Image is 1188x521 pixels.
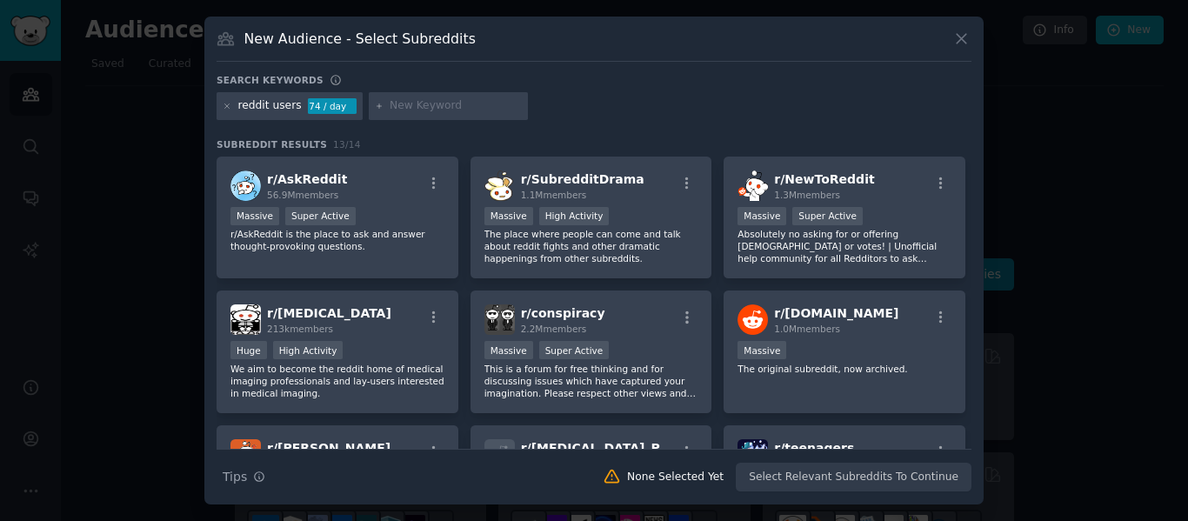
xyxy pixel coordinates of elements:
[390,98,522,114] input: New Keyword
[627,470,724,485] div: None Selected Yet
[521,306,605,320] span: r/ conspiracy
[217,138,327,150] span: Subreddit Results
[230,170,261,201] img: AskReddit
[774,324,840,334] span: 1.0M members
[774,190,840,200] span: 1.3M members
[333,139,361,150] span: 13 / 14
[223,468,247,486] span: Tips
[484,207,533,225] div: Massive
[774,441,854,455] span: r/ teenagers
[737,304,768,335] img: reddit.com
[273,341,344,359] div: High Activity
[244,30,476,48] h3: New Audience - Select Subreddits
[267,324,333,334] span: 213k members
[774,172,874,186] span: r/ NewToReddit
[737,207,786,225] div: Massive
[737,341,786,359] div: Massive
[521,172,644,186] span: r/ SubredditDrama
[230,341,267,359] div: Huge
[792,207,863,225] div: Super Active
[737,228,951,264] p: Absolutely no asking for or offering [DEMOGRAPHIC_DATA] or votes! | Unofficial help community for...
[308,98,357,114] div: 74 / day
[737,363,951,375] p: The original subreddit, now archived.
[285,207,356,225] div: Super Active
[484,341,533,359] div: Massive
[521,324,587,334] span: 2.2M members
[539,207,610,225] div: High Activity
[267,190,338,200] span: 56.9M members
[230,207,279,225] div: Massive
[230,228,444,252] p: r/AskReddit is the place to ask and answer thought-provoking questions.
[484,170,515,201] img: SubredditDrama
[238,98,302,114] div: reddit users
[267,441,390,455] span: r/ [PERSON_NAME]
[737,170,768,201] img: NewToReddit
[484,304,515,335] img: conspiracy
[217,74,324,86] h3: Search keywords
[521,190,587,200] span: 1.1M members
[737,439,768,470] img: teenagers
[267,306,391,320] span: r/ [MEDICAL_DATA]
[484,228,698,264] p: The place where people can come and talk about reddit fights and other dramatic happenings from o...
[539,341,610,359] div: Super Active
[230,363,444,399] p: We aim to become the reddit home of medical imaging professionals and lay-users interested in med...
[521,441,744,455] span: r/ [MEDICAL_DATA]_Programmers
[230,304,261,335] img: Radiology
[217,462,271,492] button: Tips
[267,172,347,186] span: r/ AskReddit
[484,363,698,399] p: This is a forum for free thinking and for discussing issues which have captured your imagination....
[230,439,261,470] img: Traeger
[774,306,898,320] span: r/ [DOMAIN_NAME]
